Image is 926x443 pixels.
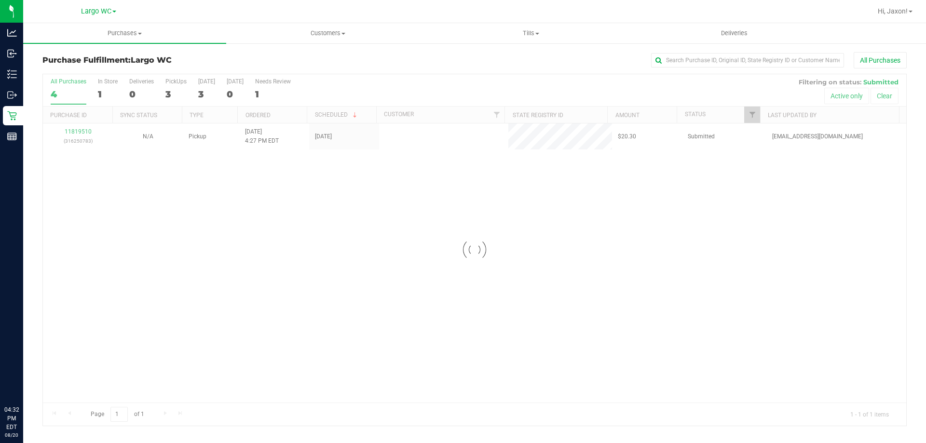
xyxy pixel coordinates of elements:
[23,23,226,43] a: Purchases
[42,56,330,65] h3: Purchase Fulfillment:
[708,29,761,38] span: Deliveries
[7,111,17,121] inline-svg: Retail
[4,405,19,431] p: 04:32 PM EDT
[226,23,429,43] a: Customers
[651,53,844,67] input: Search Purchase ID, Original ID, State Registry ID or Customer Name...
[4,431,19,439] p: 08/20
[429,23,632,43] a: Tills
[227,29,429,38] span: Customers
[7,49,17,58] inline-svg: Inbound
[10,366,39,395] iframe: Resource center
[633,23,836,43] a: Deliveries
[854,52,907,68] button: All Purchases
[7,28,17,38] inline-svg: Analytics
[23,29,226,38] span: Purchases
[7,69,17,79] inline-svg: Inventory
[878,7,908,15] span: Hi, Jaxon!
[81,7,111,15] span: Largo WC
[430,29,632,38] span: Tills
[131,55,172,65] span: Largo WC
[7,132,17,141] inline-svg: Reports
[7,90,17,100] inline-svg: Outbound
